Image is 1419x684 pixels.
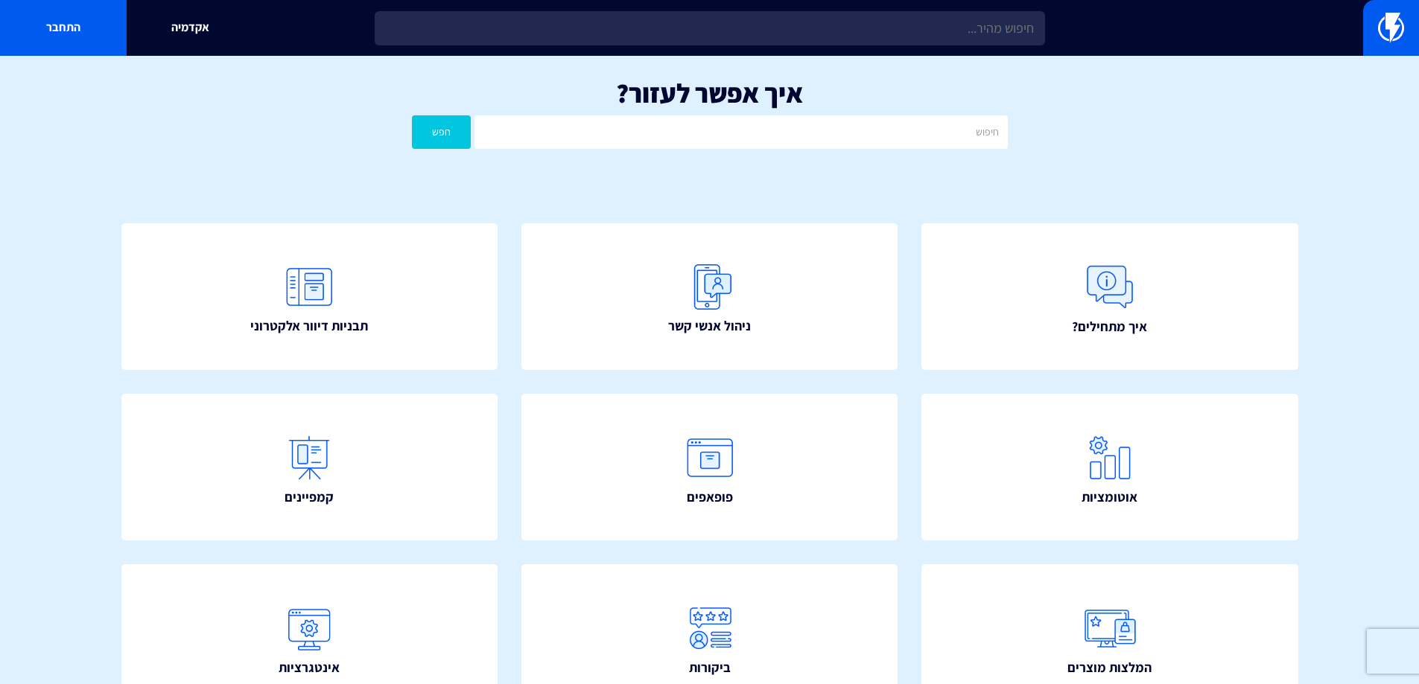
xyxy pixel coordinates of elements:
[1072,317,1147,336] span: איך מתחילים?
[1067,658,1152,677] span: המלצות מוצרים
[687,488,733,507] span: פופאפים
[279,658,340,677] span: אינטגרציות
[250,316,368,336] span: תבניות דיוור אלקטרוני
[921,223,1298,371] a: איך מתחילים?
[921,394,1298,541] a: אוטומציות
[668,316,751,336] span: ניהול אנשי קשר
[22,78,1397,108] h1: איך אפשר לעזור?
[412,115,472,149] button: חפש
[1082,488,1137,507] span: אוטומציות
[521,394,898,541] a: פופאפים
[474,115,1007,149] input: חיפוש
[521,223,898,371] a: ניהול אנשי קשר
[375,11,1045,45] input: חיפוש מהיר...
[689,658,731,677] span: ביקורות
[285,488,334,507] span: קמפיינים
[121,394,498,541] a: קמפיינים
[121,223,498,371] a: תבניות דיוור אלקטרוני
